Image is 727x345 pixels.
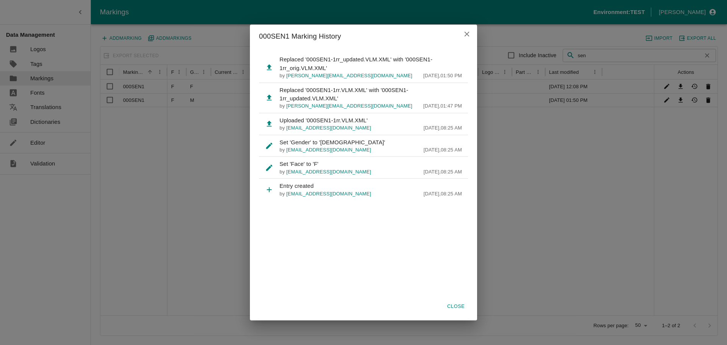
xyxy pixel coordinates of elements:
[279,147,371,154] p: by
[279,125,371,132] p: by
[279,103,412,110] p: by
[279,72,412,80] p: by
[279,138,462,147] p: Set 'Gender' to '[DEMOGRAPHIC_DATA]'
[279,182,462,190] p: Entry created
[423,125,462,132] p: [DATE] , 08:25 AM
[250,25,477,48] h2: 000SEN1 Marking History
[286,73,412,78] span: [PERSON_NAME][EMAIL_ADDRESS][DOMAIN_NAME]
[286,169,371,175] span: [EMAIL_ADDRESS][DOMAIN_NAME]
[286,191,371,197] span: [EMAIL_ADDRESS][DOMAIN_NAME]
[444,300,468,313] button: Close
[279,160,462,168] p: Set 'Face' to 'F'
[460,27,474,41] button: close
[423,72,462,80] p: [DATE] , 01:50 PM
[423,103,462,110] p: [DATE] , 01:47 PM
[286,125,371,131] span: [EMAIL_ADDRESS][DOMAIN_NAME]
[279,190,371,198] p: by
[286,147,371,153] span: [EMAIL_ADDRESS][DOMAIN_NAME]
[423,190,462,198] p: [DATE] , 08:25 AM
[279,116,462,125] p: Uploaded '000SEN1-1rr.VLM.XML'
[423,169,462,176] p: [DATE] , 08:25 AM
[279,86,462,103] p: Replaced '000SEN1-1rr.VLM.XML' with '000SEN1-1rr_updated.VLM.XML'
[279,169,371,176] p: by
[279,55,462,72] p: Replaced '000SEN1-1rr_updated.VLM.XML' with '000SEN1-1rr_orig.VLM.XML'
[286,103,412,109] span: [PERSON_NAME][EMAIL_ADDRESS][DOMAIN_NAME]
[423,147,462,154] p: [DATE] , 08:25 AM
